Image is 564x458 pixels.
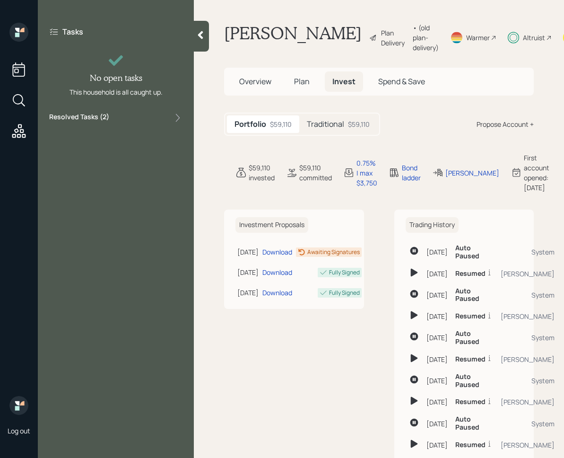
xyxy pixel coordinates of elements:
div: [DATE] [426,397,448,407]
h6: Resumed [455,398,486,406]
div: Download [262,247,292,257]
h6: Resumed [455,355,486,363]
div: [DATE] [237,247,259,257]
div: [PERSON_NAME] [501,440,555,450]
div: System [501,419,555,429]
h6: Investment Proposals [235,217,308,233]
div: Propose Account + [477,119,534,129]
div: System [501,376,555,386]
div: Fully Signed [329,268,360,277]
h6: Auto Paused [455,244,493,260]
div: [PERSON_NAME] [445,168,499,178]
h6: Resumed [455,312,486,320]
label: Resolved Tasks ( 2 ) [49,112,109,123]
div: Download [262,267,292,277]
h4: No open tasks [90,73,142,83]
div: Plan Delivery [381,28,408,48]
div: [DATE] [426,354,448,364]
div: $59,110 committed [299,163,332,183]
label: Tasks [62,26,83,37]
div: System [501,290,555,300]
div: Log out [8,426,30,435]
h6: Auto Paused [455,373,493,389]
div: Warmer [466,33,490,43]
span: Plan [294,76,310,87]
h6: Auto Paused [455,287,493,303]
div: Altruist [523,33,545,43]
div: 0.75% | max $3,750 [356,158,377,188]
span: Invest [332,76,356,87]
span: Spend & Save [378,76,425,87]
h6: Resumed [455,441,486,449]
div: System [501,247,555,257]
div: [DATE] [237,288,259,298]
div: [DATE] [237,267,259,277]
h1: [PERSON_NAME] [224,23,362,53]
div: Fully Signed [329,289,360,297]
div: [PERSON_NAME] [501,269,555,279]
div: $59,110 [348,119,370,129]
div: $59,110 invested [249,163,275,183]
div: [DATE] [426,419,448,429]
h5: Portfolio [234,120,266,129]
h6: Trading History [406,217,459,233]
div: System [501,333,555,343]
div: [DATE] [426,269,448,279]
div: [PERSON_NAME] [501,397,555,407]
div: Bond ladder [402,163,421,183]
div: [DATE] [426,333,448,343]
div: [PERSON_NAME] [501,354,555,364]
div: • (old plan-delivery) [413,23,439,53]
div: Download [262,288,292,298]
span: Overview [239,76,271,87]
div: [DATE] [426,440,448,450]
div: [DATE] [426,290,448,300]
div: This household is all caught up. [69,87,163,97]
div: First account opened: [DATE] [524,153,549,193]
img: retirable_logo.png [9,396,28,415]
div: [PERSON_NAME] [501,311,555,321]
h6: Auto Paused [455,415,493,432]
h6: Auto Paused [455,330,493,346]
div: [DATE] [426,311,448,321]
h5: Traditional [307,120,344,129]
div: [DATE] [426,247,448,257]
div: $59,110 [270,119,292,129]
div: Awaiting Signatures [307,248,360,256]
h6: Resumed [455,270,486,278]
div: [DATE] [426,376,448,386]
